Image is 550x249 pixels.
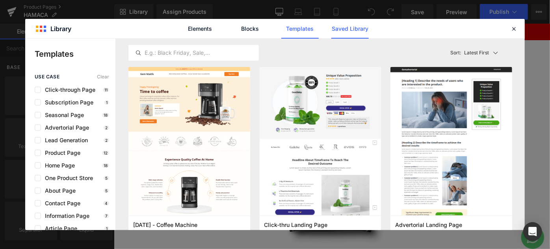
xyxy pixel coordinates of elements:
span: Sort: [451,50,461,56]
p: 4 [103,201,109,206]
a: Saved Library [331,19,369,39]
span: Product Page [41,150,80,156]
p: 5 [104,176,109,180]
img: ESTUCHE JUMBO PARA 0.9064 XL CUERO NATURAL 4.0524.XL [124,20,353,249]
p: 7 [104,214,109,218]
span: Seasonal Page [41,112,84,118]
span: use case [35,74,59,80]
p: 5 [104,188,109,193]
span: Information Page [41,213,89,219]
span: Contact Page [41,200,80,206]
span: One Product Store [41,175,93,181]
span: Lead Generation [41,137,88,143]
span: Assign a product [152,40,201,49]
span: Advertorial Landing Page [395,221,462,229]
p: Latest First [465,49,489,56]
span: Thanksgiving - Coffee Machine [133,221,197,229]
span: Click-thru Landing Page [264,221,328,229]
button: Latest FirstSort:Latest First [448,45,513,61]
a: Elements [181,19,219,39]
span: Home Page [41,162,75,169]
span: Click-through Page [41,87,95,93]
p: 18 [102,113,109,117]
b: ¡Pide y paga cuando te llegue! [196,5,281,13]
span: Advertorial Page [41,124,89,131]
span: Clear [97,74,109,80]
p: 1 [104,100,109,105]
a: Blocks [231,19,269,39]
span: About Page [41,188,76,194]
span: Subscription Page [41,99,93,106]
a: Templates [281,19,319,39]
p: 18 [102,163,109,168]
p: Templates [35,48,115,60]
span: and use this template to present it on live store [152,40,341,49]
p: 1 [104,226,109,231]
span: Article Page [41,225,77,232]
p: 2 [104,138,109,143]
p: 11 [103,87,109,92]
p: 2 [104,125,109,130]
p: 12 [102,151,109,155]
input: E.g.: Black Friday, Sale,... [129,48,258,58]
div: Open Intercom Messenger [523,222,542,241]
